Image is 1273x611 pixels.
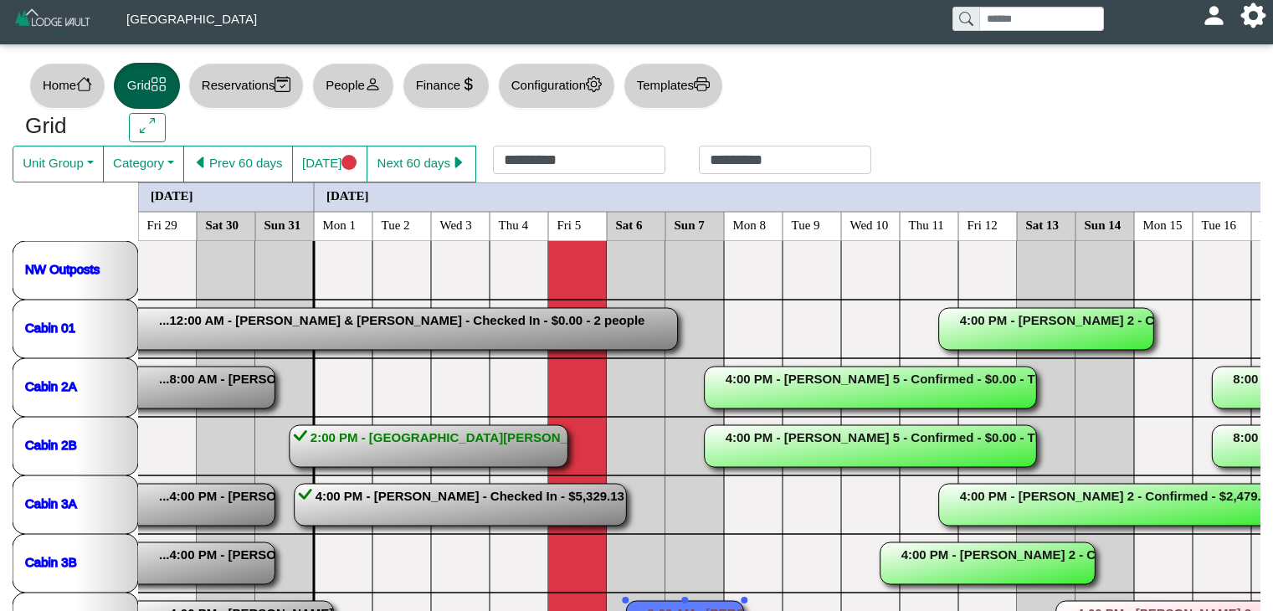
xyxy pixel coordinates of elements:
svg: person [365,76,381,92]
svg: search [959,12,973,25]
input: Check out [699,146,871,174]
button: Reservationscalendar2 check [188,63,304,109]
text: Sun 7 [675,218,706,231]
text: Tue 2 [382,218,410,231]
text: Mon 15 [1143,218,1183,231]
text: Sun 14 [1085,218,1122,231]
svg: caret right fill [450,155,466,171]
text: Mon 1 [323,218,357,231]
button: Homehouse [29,63,105,109]
button: Templatesprinter [624,63,723,109]
text: Mon 8 [733,218,767,231]
svg: currency dollar [460,76,476,92]
button: Financecurrency dollar [403,63,490,109]
text: [DATE] [326,188,369,202]
text: [DATE] [151,188,193,202]
text: Sun 31 [264,218,301,231]
a: Cabin 3A [25,495,77,510]
img: Z [13,7,93,36]
svg: gear [586,76,602,92]
button: Next 60 dayscaret right fill [367,146,476,182]
svg: circle fill [341,155,357,171]
button: [DATE]circle fill [292,146,367,182]
text: Sat 13 [1026,218,1060,231]
a: Cabin 3B [25,554,77,568]
button: Configurationgear [498,63,615,109]
text: Fri 5 [557,218,582,231]
text: Wed 10 [850,218,889,231]
text: Sat 6 [616,218,644,231]
svg: calendar2 check [275,76,290,92]
button: Peopleperson [312,63,393,109]
a: Cabin 01 [25,320,75,334]
svg: person fill [1208,9,1220,22]
svg: caret left fill [193,155,209,171]
button: arrows angle expand [129,113,165,143]
button: Unit Group [13,146,104,182]
a: Cabin 2A [25,378,77,393]
svg: house [76,76,92,92]
text: Thu 4 [499,218,529,231]
a: Cabin 2B [25,437,77,451]
text: Fri 12 [968,218,998,231]
text: Tue 9 [792,218,820,231]
svg: printer [694,76,710,92]
svg: arrows angle expand [140,118,156,134]
text: Thu 11 [909,218,944,231]
text: Sat 30 [206,218,239,231]
input: Check in [493,146,665,174]
text: Fri 29 [147,218,177,231]
svg: grid [151,76,167,92]
text: Tue 16 [1202,218,1237,231]
h3: Grid [25,113,104,140]
button: Category [103,146,184,182]
svg: gear fill [1247,9,1260,22]
button: caret left fillPrev 60 days [183,146,293,182]
text: Wed 3 [440,218,472,231]
button: Gridgrid [114,63,180,109]
a: NW Outposts [25,261,100,275]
